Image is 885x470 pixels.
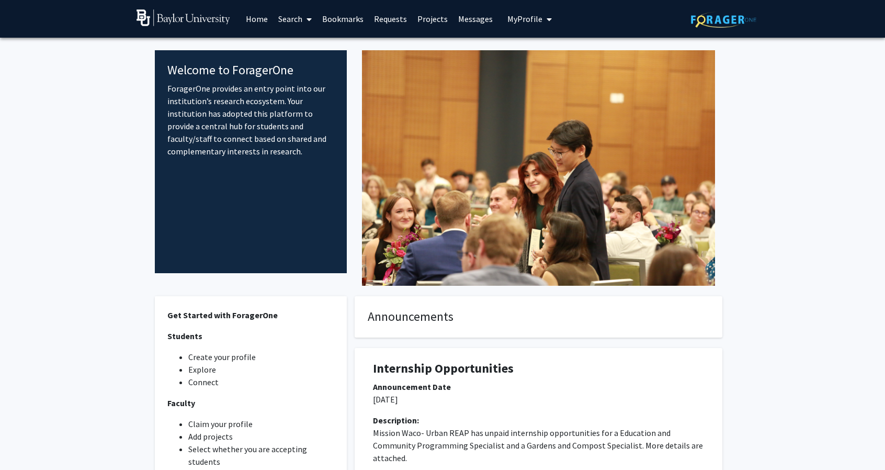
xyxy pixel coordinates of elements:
[412,1,453,37] a: Projects
[362,50,715,286] img: Cover Image
[188,376,334,388] li: Connect
[507,14,542,24] span: My Profile
[373,393,704,406] p: [DATE]
[188,443,334,468] li: Select whether you are accepting students
[453,1,498,37] a: Messages
[273,1,317,37] a: Search
[317,1,369,37] a: Bookmarks
[369,1,412,37] a: Requests
[691,12,756,28] img: ForagerOne Logo
[368,309,709,324] h4: Announcements
[167,398,195,408] strong: Faculty
[373,414,704,427] div: Description:
[188,418,334,430] li: Claim your profile
[167,63,334,78] h4: Welcome to ForagerOne
[167,310,278,320] strong: Get Started with ForagerOne
[188,351,334,363] li: Create your profile
[373,361,704,376] h1: Internship Opportunities
[373,427,704,464] p: Mission Waco- Urban REAP has unpaid internship opportunities for a Education and Community Progra...
[137,9,230,26] img: Baylor University Logo
[188,363,334,376] li: Explore
[241,1,273,37] a: Home
[167,82,334,158] p: ForagerOne provides an entry point into our institution’s research ecosystem. Your institution ha...
[188,430,334,443] li: Add projects
[373,381,704,393] div: Announcement Date
[8,423,44,462] iframe: Chat
[167,331,202,341] strong: Students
